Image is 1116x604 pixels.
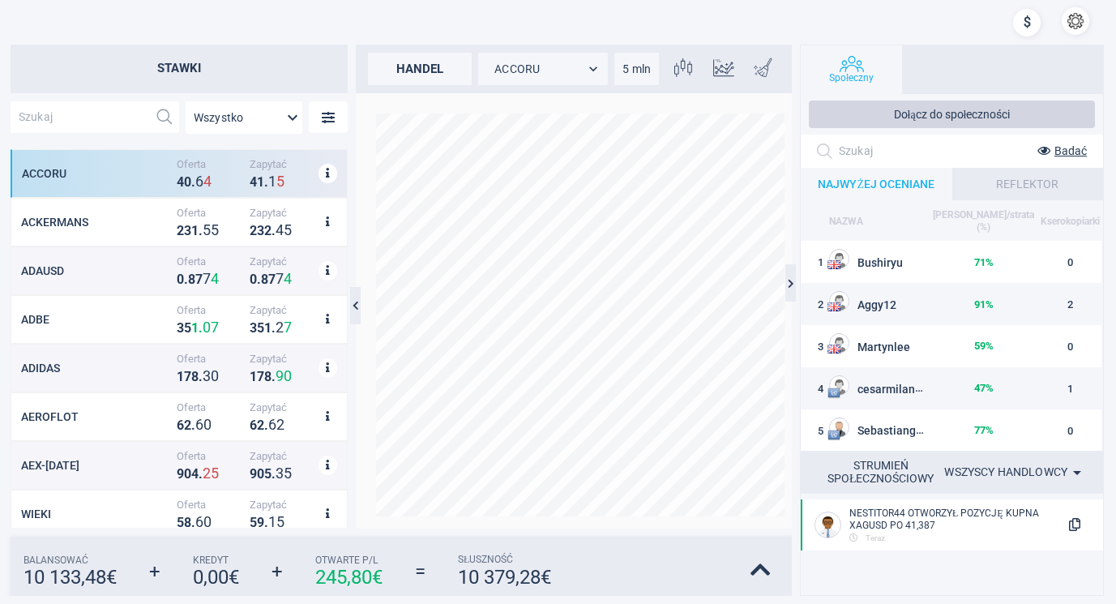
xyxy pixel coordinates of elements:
[614,53,659,85] div: 5 mln
[199,223,203,238] font: .
[857,423,929,438] font: Sebastiang55
[21,362,60,375] font: ADIDAS
[944,460,1087,486] div: Wszyscy handlowcy
[827,345,840,353] img: Flaga Wielkiej Brytanii
[849,508,1039,531] font: Nestitor44 OTWORZYŁ POZYCJĘ KUPNA XAGUSD PO 41,387
[1067,256,1073,268] font: 0
[184,272,188,287] font: .
[250,499,287,511] font: Zapytać
[622,62,651,75] font: 5 mln
[199,320,203,336] font: .
[250,255,287,268] font: Zapytać
[264,466,272,482] font: 5
[11,101,148,133] input: Szukaj
[264,223,272,238] font: 2
[203,367,211,384] strong: 3
[250,174,257,190] font: 4
[106,566,117,589] font: €
[21,508,51,520] font: WIEKI
[857,298,896,311] font: Aggy12
[21,216,88,229] font: ACKERMANS
[203,270,211,287] strong: 7
[250,353,287,365] font: Zapytać
[177,272,184,287] font: 0
[177,450,206,462] font: Oferta
[177,369,184,384] font: 1
[191,418,195,433] font: .
[199,369,203,384] font: .
[264,418,268,433] font: .
[250,320,257,336] font: 3
[12,8,100,96] img: sirix
[494,62,540,75] font: ACCORU
[193,566,229,589] font: 0,00
[184,223,191,238] font: 3
[818,425,823,437] font: 5
[191,223,199,238] font: 1
[986,298,994,311] font: %
[177,304,206,316] font: Oferta
[827,302,840,311] img: Flaga Wielkiej Brytanii
[276,367,284,384] strong: 9
[839,139,979,164] input: Szukaj
[191,515,195,530] font: .
[184,466,191,482] font: 0
[276,270,284,287] font: 7
[177,255,206,268] font: Oferta
[986,382,994,394] font: %
[315,566,372,589] font: 245,80
[944,465,1067,478] font: Wszyscy handlowcy
[211,270,219,287] strong: 4
[21,264,64,277] font: ADAUSD
[250,369,257,384] font: 1
[986,256,994,268] font: %
[203,513,212,530] font: 0
[272,320,276,336] font: .
[211,367,219,384] strong: 0
[261,272,268,287] font: 8
[1067,341,1073,353] font: 0
[250,158,287,170] font: Zapytać
[24,566,106,589] font: 10 133,48
[284,465,292,482] strong: 5
[974,298,986,311] font: 91
[827,387,840,400] img: Flaga UE
[257,466,264,482] font: 0
[272,223,276,238] font: .
[1067,298,1073,311] font: 2
[257,320,264,336] font: 5
[264,515,268,530] font: .
[250,272,257,287] font: 0
[1054,144,1087,157] font: Badać
[250,515,257,530] font: 5
[203,221,211,238] font: 5
[284,319,292,336] strong: 7
[250,223,257,238] font: 2
[184,418,191,433] font: 2
[177,158,206,170] font: Oferta
[250,418,257,433] font: 6
[257,272,261,287] font: .
[21,313,49,326] font: ADBE
[184,320,191,336] font: 5
[478,53,608,85] div: ACCORU
[191,369,199,384] font: 8
[250,466,257,482] font: 9
[866,533,885,542] font: Teraz
[801,241,1101,283] tr: 1Flaga USABushiryu71%0
[184,174,191,190] font: 0
[177,418,184,433] font: 6
[199,466,203,482] font: .
[541,566,551,589] font: €
[415,560,425,583] font: =
[272,466,276,482] font: .
[184,369,191,384] font: 7
[857,381,934,396] font: cesarmilan420
[188,272,195,287] font: 8
[1067,425,1073,437] font: 0
[801,367,1101,409] tr: 4Flaga UEcesarmilan42047%1
[191,174,195,190] font: .
[250,450,287,462] font: Zapytać
[149,560,160,583] font: +
[195,173,203,190] font: 6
